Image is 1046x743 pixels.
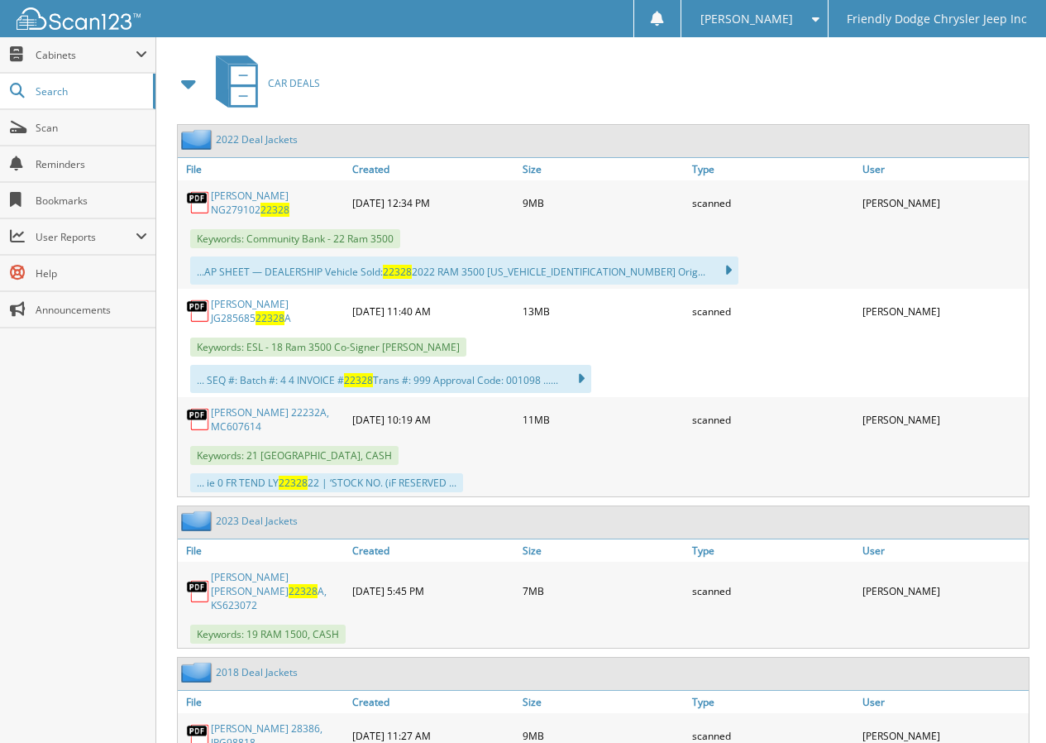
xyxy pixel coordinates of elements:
[190,446,399,465] span: Keywords: 21 [GEOGRAPHIC_DATA], CASH
[36,84,145,98] span: Search
[211,189,344,217] a: [PERSON_NAME] NG27910222328
[17,7,141,30] img: scan123-logo-white.svg
[211,405,344,434] a: [PERSON_NAME] 22232A, MC607614
[858,401,1029,438] div: [PERSON_NAME]
[688,293,858,329] div: scanned
[518,566,689,616] div: 7MB
[858,539,1029,562] a: User
[178,158,348,180] a: File
[348,401,518,438] div: [DATE] 10:19 AM
[186,407,211,432] img: PDF.png
[348,293,518,329] div: [DATE] 11:40 AM
[289,584,318,598] span: 22328
[178,691,348,713] a: File
[216,132,298,146] a: 2022 Deal Jackets
[211,297,344,325] a: [PERSON_NAME] JG28568522328A
[36,266,147,280] span: Help
[858,185,1029,221] div: [PERSON_NAME]
[186,579,211,604] img: PDF.png
[256,311,284,325] span: 22328
[518,293,689,329] div: 13MB
[348,539,518,562] a: Created
[518,539,689,562] a: Size
[688,401,858,438] div: scanned
[688,539,858,562] a: Type
[383,265,412,279] span: 22328
[260,203,289,217] span: 22328
[36,48,136,62] span: Cabinets
[518,185,689,221] div: 9MB
[268,76,320,90] span: CAR DEALS
[36,157,147,171] span: Reminders
[688,185,858,221] div: scanned
[36,194,147,208] span: Bookmarks
[216,665,298,679] a: 2018 Deal Jackets
[348,158,518,180] a: Created
[181,662,216,683] img: folder2.png
[858,691,1029,713] a: User
[688,158,858,180] a: Type
[206,50,320,116] a: CAR DEALS
[36,230,136,244] span: User Reports
[344,373,373,387] span: 22328
[279,476,308,490] span: 22328
[186,299,211,324] img: PDF.png
[190,256,738,285] div: ...AP SHEET — DEALERSHIP Vehicle Sold: 2022 RAM 3500 [US_VEHICLE_IDENTIFICATION_NUMBER] Orig...
[190,625,346,644] span: Keywords: 19 RAM 1500, CASH
[211,570,344,612] a: [PERSON_NAME] [PERSON_NAME]22328A, KS623072
[181,129,216,150] img: folder2.png
[518,401,689,438] div: 11MB
[858,293,1029,329] div: [PERSON_NAME]
[190,473,463,492] div: ... ie 0 FR TEND LY 22 | ‘STOCK NO. (iF RESERVED ...
[348,185,518,221] div: [DATE] 12:34 PM
[688,566,858,616] div: scanned
[518,158,689,180] a: Size
[186,190,211,215] img: PDF.png
[858,158,1029,180] a: User
[348,566,518,616] div: [DATE] 5:45 PM
[36,121,147,135] span: Scan
[181,511,216,531] img: folder2.png
[36,303,147,317] span: Announcements
[518,691,689,713] a: Size
[178,539,348,562] a: File
[963,664,1046,743] iframe: Chat Widget
[190,229,400,248] span: Keywords: Community Bank - 22 Ram 3500
[348,691,518,713] a: Created
[858,566,1029,616] div: [PERSON_NAME]
[190,365,591,393] div: ... SEQ #: Batch #: 4 4 INVOICE # Trans #: 999 Approval Code: 001098 ......
[700,14,793,24] span: [PERSON_NAME]
[847,14,1027,24] span: Friendly Dodge Chrysler Jeep Inc
[190,338,466,357] span: Keywords: ESL - 18 Ram 3500 Co-Signer [PERSON_NAME]
[688,691,858,713] a: Type
[216,514,298,528] a: 2023 Deal Jackets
